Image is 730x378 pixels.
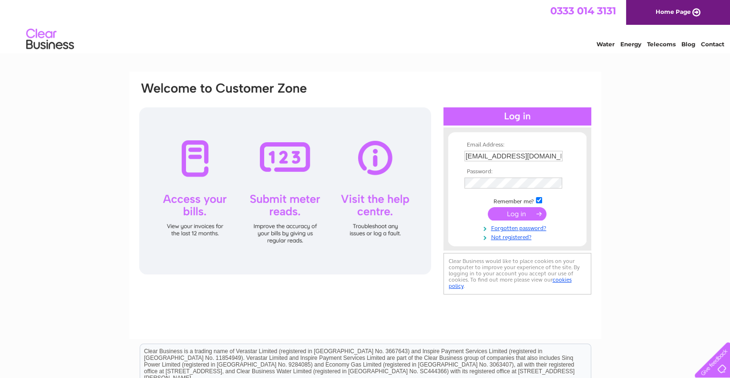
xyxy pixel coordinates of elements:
[596,41,615,48] a: Water
[26,25,74,54] img: logo.png
[488,207,546,220] input: Submit
[462,142,573,148] th: Email Address:
[464,223,573,232] a: Forgotten password?
[647,41,676,48] a: Telecoms
[462,168,573,175] th: Password:
[701,41,724,48] a: Contact
[140,5,591,46] div: Clear Business is a trading name of Verastar Limited (registered in [GEOGRAPHIC_DATA] No. 3667643...
[464,232,573,241] a: Not registered?
[620,41,641,48] a: Energy
[443,253,591,294] div: Clear Business would like to place cookies on your computer to improve your experience of the sit...
[681,41,695,48] a: Blog
[449,276,572,289] a: cookies policy
[550,5,616,17] a: 0333 014 3131
[462,196,573,205] td: Remember me?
